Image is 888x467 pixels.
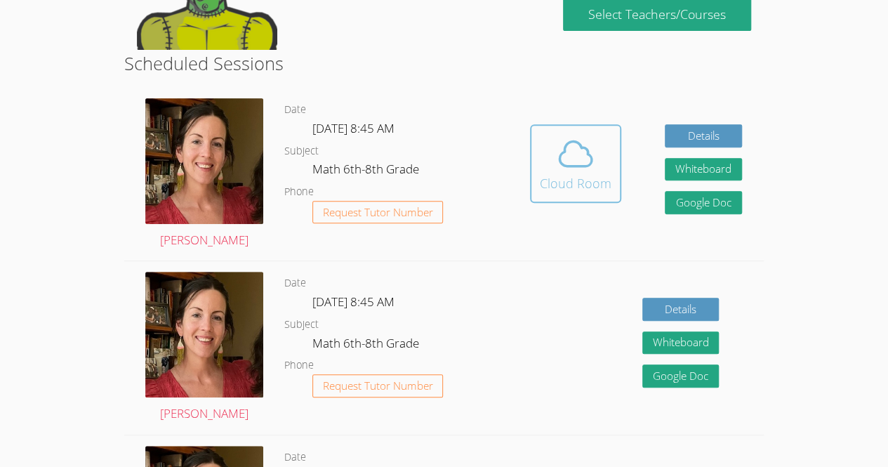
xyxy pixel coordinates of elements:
[312,159,422,183] dd: Math 6th-8th Grade
[665,158,742,181] button: Whiteboard
[284,101,306,119] dt: Date
[145,98,263,250] a: [PERSON_NAME]
[312,374,444,397] button: Request Tutor Number
[284,357,314,374] dt: Phone
[145,98,263,223] img: IMG_4957.jpeg
[642,298,720,321] a: Details
[323,381,433,391] span: Request Tutor Number
[284,183,314,201] dt: Phone
[284,449,306,466] dt: Date
[642,364,720,388] a: Google Doc
[665,124,742,147] a: Details
[312,334,422,357] dd: Math 6th-8th Grade
[145,272,263,397] img: IMG_4957.jpeg
[665,191,742,214] a: Google Doc
[145,272,263,423] a: [PERSON_NAME]
[312,201,444,224] button: Request Tutor Number
[312,120,395,136] span: [DATE] 8:45 AM
[323,207,433,218] span: Request Tutor Number
[284,275,306,292] dt: Date
[530,124,621,203] button: Cloud Room
[284,316,319,334] dt: Subject
[124,50,764,77] h2: Scheduled Sessions
[284,143,319,160] dt: Subject
[540,173,611,193] div: Cloud Room
[642,331,720,355] button: Whiteboard
[312,294,395,310] span: [DATE] 8:45 AM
